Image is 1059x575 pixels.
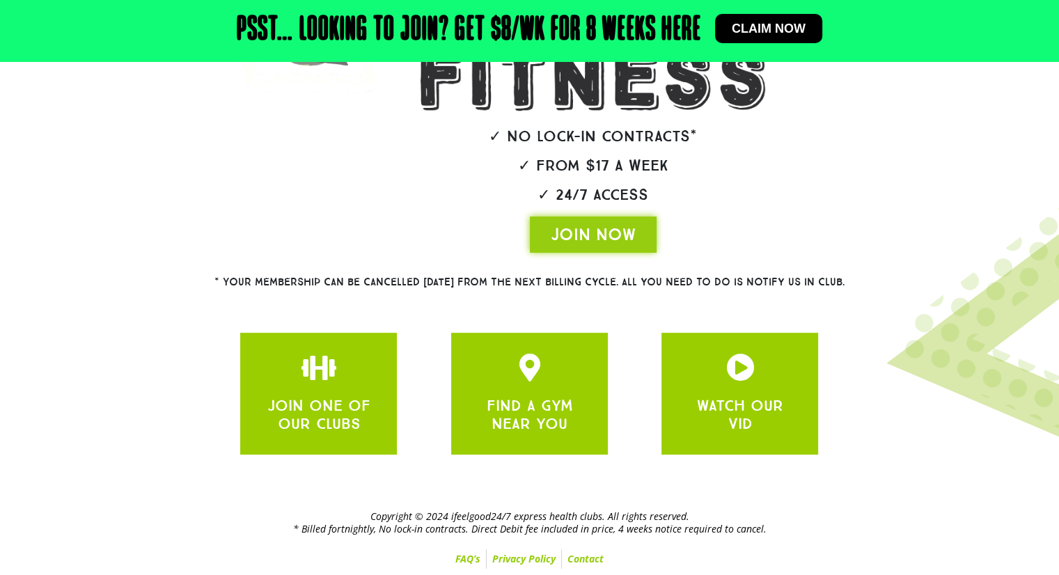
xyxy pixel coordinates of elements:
[732,22,806,35] span: Claim now
[551,223,636,246] span: JOIN NOW
[450,549,486,569] a: FAQ’s
[530,216,657,253] a: JOIN NOW
[715,14,822,43] a: Claim now
[267,396,370,433] a: JOIN ONE OF OUR CLUBS
[378,158,808,173] h2: ✓ From $17 a week
[164,277,895,287] h2: * Your membership can be cancelled [DATE] from the next billing cycle. All you need to do is noti...
[562,549,609,569] a: Contact
[378,129,808,144] h2: ✓ No lock-in contracts*
[515,354,543,381] a: JOIN ONE OF OUR CLUBS
[726,354,754,381] a: JOIN ONE OF OUR CLUBS
[378,187,808,203] h2: ✓ 24/7 Access
[84,510,975,535] h2: Copyright © 2024 ifeelgood24/7 express health clubs. All rights reserved. * Billed fortnightly, N...
[487,549,561,569] a: Privacy Policy
[84,549,975,569] nav: Menu
[486,396,572,433] a: FIND A GYM NEAR YOU
[237,14,701,47] h2: Psst… Looking to join? Get $8/wk for 8 weeks here
[305,354,333,381] a: JOIN ONE OF OUR CLUBS
[697,396,783,433] a: WATCH OUR VID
